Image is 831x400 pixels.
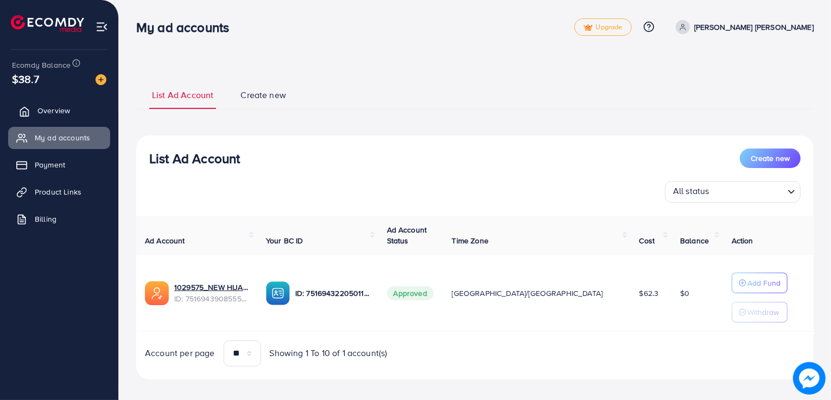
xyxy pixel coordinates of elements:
[136,20,238,35] h3: My ad accounts
[583,24,593,31] img: tick
[145,281,169,305] img: ic-ads-acc.e4c84228.svg
[12,71,39,87] span: $38.7
[35,214,56,224] span: Billing
[35,186,81,197] span: Product Links
[174,282,249,304] div: <span class='underline'>1029575_NEW HIJABI ACCOUNT_1750174899934</span></br>7516943908555980801
[665,181,801,203] div: Search for option
[8,127,110,149] a: My ad accounts
[266,281,290,305] img: ic-ba-acc.ded83a64.svg
[149,151,240,166] h3: List Ad Account
[270,347,388,359] span: Showing 1 To 10 of 1 account(s)
[680,235,709,246] span: Balance
[35,159,65,170] span: Payment
[751,153,790,164] span: Create new
[732,273,788,293] button: Add Fund
[174,293,249,304] span: ID: 7516943908555980801
[12,60,71,70] span: Ecomdy Balance
[295,287,370,300] p: ID: 7516943220501151760
[8,100,110,121] a: Overview
[35,132,90,143] span: My ad accounts
[96,74,106,85] img: image
[747,306,779,319] p: Withdraw
[37,105,70,116] span: Overview
[713,183,783,200] input: Search for option
[266,235,303,246] span: Your BC ID
[740,149,801,168] button: Create new
[96,21,108,33] img: menu
[732,235,753,246] span: Action
[574,18,632,36] a: tickUpgrade
[694,21,814,34] p: [PERSON_NAME] [PERSON_NAME]
[583,23,623,31] span: Upgrade
[145,347,215,359] span: Account per page
[387,224,427,246] span: Ad Account Status
[680,288,689,299] span: $0
[793,362,826,395] img: image
[145,235,185,246] span: Ad Account
[240,89,286,101] span: Create new
[8,208,110,230] a: Billing
[387,286,434,300] span: Approved
[452,288,603,299] span: [GEOGRAPHIC_DATA]/[GEOGRAPHIC_DATA]
[639,288,659,299] span: $62.3
[174,282,249,293] a: 1029575_NEW HIJABI ACCOUNT_1750174899934
[639,235,655,246] span: Cost
[11,15,84,32] img: logo
[8,181,110,203] a: Product Links
[152,89,213,101] span: List Ad Account
[8,154,110,176] a: Payment
[671,20,814,34] a: [PERSON_NAME] [PERSON_NAME]
[747,276,781,289] p: Add Fund
[732,302,788,322] button: Withdraw
[671,183,712,200] span: All status
[452,235,489,246] span: Time Zone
